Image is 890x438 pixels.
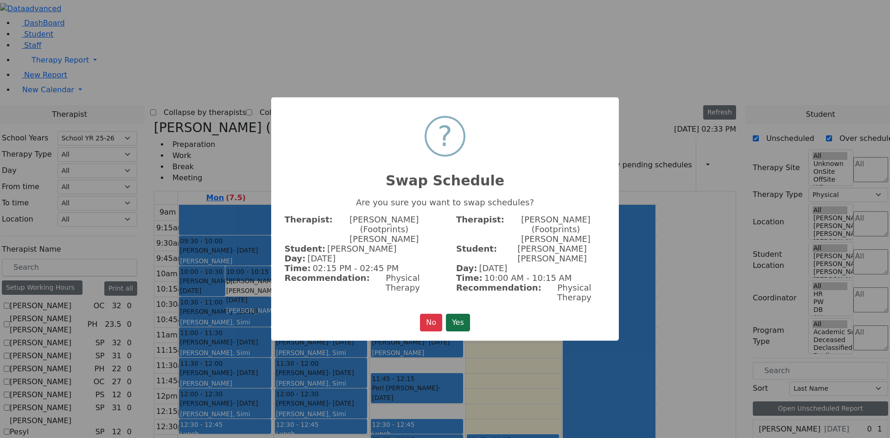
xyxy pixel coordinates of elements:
[456,215,504,244] strong: Therapist:
[479,263,507,273] span: [DATE]
[307,254,336,263] span: [DATE]
[285,197,605,207] p: Are you sure you want to swap schedules?
[446,314,470,331] button: Yes
[285,254,305,263] strong: Day:
[285,263,311,273] strong: Time:
[456,283,541,302] strong: Recommendation:
[271,161,619,189] h2: Swap Schedule
[420,314,442,331] button: No
[456,263,477,273] strong: Day:
[312,263,399,273] span: 02:15 PM - 02:45 PM
[456,244,497,263] strong: Student:
[285,244,325,254] strong: Student:
[285,215,333,244] strong: Therapist:
[335,215,434,244] span: [PERSON_NAME] (Footprints) [PERSON_NAME]
[543,283,605,302] span: Physical Therapy
[506,215,605,244] span: [PERSON_NAME] (Footprints) [PERSON_NAME]
[484,273,572,283] span: 10:00 AM - 10:15 AM
[327,244,397,254] span: [PERSON_NAME]
[285,273,370,292] strong: Recommendation:
[499,244,605,263] span: [PERSON_NAME] [PERSON_NAME]
[456,273,483,283] strong: Time:
[372,273,434,292] span: Physical Therapy
[438,118,452,155] div: ?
